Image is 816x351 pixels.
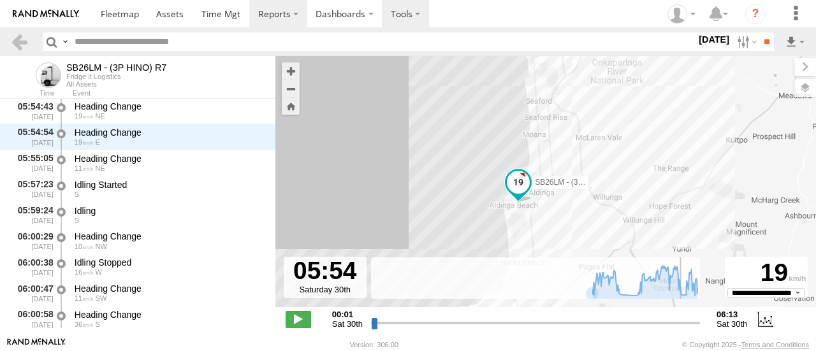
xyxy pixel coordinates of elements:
button: Zoom Home [282,97,300,115]
div: Heading Change [75,309,263,320]
span: Heading: 27 [96,164,105,172]
div: 05:54:43 [DATE] [10,99,55,122]
a: Terms and Conditions [741,341,809,348]
span: Heading: 34 [96,112,105,120]
img: rand-logo.svg [13,10,79,18]
div: Heading Change [75,127,263,138]
label: Play/Stop [286,311,311,327]
span: Heading: 304 [96,243,107,250]
span: 10 [75,243,94,250]
a: Visit our Website [7,338,66,351]
span: Heading: 92 [96,138,100,146]
span: Heading: 165 [75,190,79,198]
div: Heading Change [75,231,263,242]
span: Heading: 176 [96,320,100,328]
div: © Copyright 2025 - [682,341,809,348]
div: 19 [727,259,806,288]
span: SB26LM - (3P HINO) R7 [535,178,618,187]
label: [DATE] [696,32,732,47]
span: 19 [75,112,94,120]
div: Heading Change [75,101,263,112]
div: Idling Started [75,179,263,190]
span: Sat 30th Aug 2025 [717,319,747,329]
span: Heading: 165 [75,217,79,224]
div: 05:54:54 [DATE] [10,125,55,148]
div: 05:57:23 [DATE] [10,177,55,201]
a: Back to previous Page [10,32,29,51]
div: 05:59:24 [DATE] [10,203,55,227]
div: SB26LM - (3P HINO) R7 - View Asset History [66,62,166,73]
span: 11 [75,164,94,172]
span: 19 [75,138,94,146]
div: 06:00:38 [DATE] [10,255,55,278]
div: Version: 306.00 [350,341,398,348]
span: 11 [75,294,94,302]
div: Idling Stopped [75,257,263,268]
span: Heading: 230 [96,294,107,302]
strong: 06:13 [717,310,747,319]
label: Search Query [60,32,70,51]
div: All Assets [66,80,166,88]
label: Search Filter Options [732,32,759,51]
i: ? [745,4,766,24]
button: Zoom out [282,80,300,97]
span: Heading: 266 [96,268,102,276]
label: Export results as... [784,32,806,51]
span: Sat 30th Aug 2025 [332,319,363,329]
div: 06:00:29 [DATE] [10,229,55,253]
div: Fridge it Logistics [66,73,166,80]
div: Heading Change [75,153,263,164]
div: 05:55:05 [DATE] [10,151,55,175]
strong: 00:01 [332,310,363,319]
div: Heading Change [75,283,263,294]
div: Time [10,90,55,97]
button: Zoom in [282,62,300,80]
div: 06:00:47 [DATE] [10,281,55,304]
div: 06:00:58 [DATE] [10,307,55,331]
div: Idling [75,205,263,217]
span: 16 [75,268,94,276]
div: Event [73,90,275,97]
span: 36 [75,320,94,328]
div: Peter Lu [663,4,700,24]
